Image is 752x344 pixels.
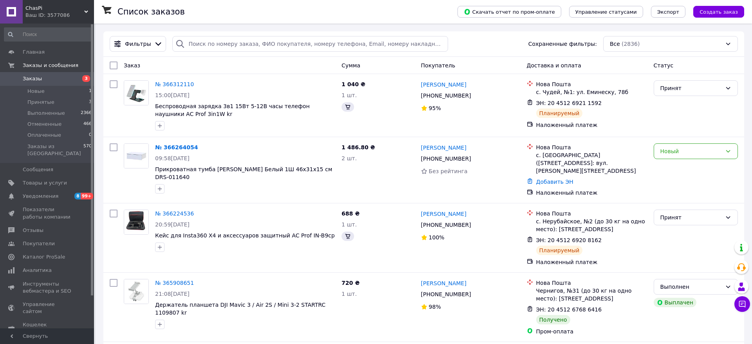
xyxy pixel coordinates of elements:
[536,179,573,185] a: Добавить ЭН
[536,258,647,266] div: Наложенный платеж
[82,75,90,82] span: 3
[610,40,620,48] span: Все
[429,168,468,174] span: Без рейтинга
[89,99,92,106] span: 3
[27,143,83,157] span: Заказы из [GEOGRAPHIC_DATA]
[421,92,471,99] span: [PHONE_NUMBER]
[155,92,190,98] span: 15:00[DATE]
[464,8,555,15] span: Скачать отчет по пром-оплате
[342,221,357,228] span: 1 шт.
[342,280,360,286] span: 720 ₴
[155,144,198,150] a: № 366264054
[536,217,647,233] div: с. Нерубайское, №2 (до 30 кг на одно место): [STREET_ADDRESS]
[536,100,602,106] span: ЭН: 20 4512 6921 1592
[536,80,647,88] div: Нова Пошта
[700,9,738,15] span: Создать заказ
[27,88,45,95] span: Новые
[528,40,597,48] span: Сохраненные фильтры:
[23,240,55,247] span: Покупатели
[536,143,647,151] div: Нова Пошта
[536,210,647,217] div: Нова Пошта
[622,41,640,47] span: (2836)
[685,8,744,14] a: Создать заказ
[124,62,140,69] span: Заказ
[155,291,190,297] span: 21:08[DATE]
[23,267,52,274] span: Аналитика
[155,210,194,217] a: № 366224536
[421,62,456,69] span: Покупатель
[429,304,441,310] span: 98%
[25,5,84,12] span: ChasPi
[27,132,61,139] span: Оплаченные
[89,132,92,139] span: 0
[23,253,65,261] span: Каталог ProSale
[23,193,58,200] span: Уведомления
[83,143,92,157] span: 570
[25,12,94,19] div: Ваш ID: 3577086
[124,279,148,304] img: Фото товару
[27,99,54,106] span: Принятые
[575,9,637,15] span: Управление статусами
[124,210,148,234] img: Фото товару
[23,179,67,186] span: Товары и услуги
[421,156,471,162] span: [PHONE_NUMBER]
[651,6,685,18] button: Экспорт
[536,315,570,324] div: Получено
[536,246,583,255] div: Планируемый
[421,81,466,89] a: [PERSON_NAME]
[536,306,602,313] span: ЭН: 20 4512 6768 6416
[23,301,72,315] span: Управление сайтом
[172,36,448,52] input: Поиск по номеру заказа, ФИО покупателя, номеру телефона, Email, номеру накладной
[536,279,647,287] div: Нова Пошта
[23,227,43,234] span: Отзывы
[74,193,81,199] span: 8
[124,80,149,105] a: Фото товару
[342,62,360,69] span: Сумма
[124,143,149,168] a: Фото товару
[342,81,365,87] span: 1 040 ₴
[536,189,647,197] div: Наложенный платеж
[693,6,744,18] button: Создать заказ
[155,155,190,161] span: 09:58[DATE]
[342,92,357,98] span: 1 шт.
[155,103,310,117] a: Беспроводная зарядка 3в1 15Вт 5-12В часы телефон наушники AC Prof 3in1W kr
[660,213,722,222] div: Принят
[342,210,360,217] span: 688 ₴
[155,166,332,180] a: Прикроватная тумба [PERSON_NAME] Белый 1Ш 46х31х15 см DRS-011640
[660,147,722,156] div: Новый
[660,282,722,291] div: Выполнен
[569,6,643,18] button: Управление статусами
[536,121,647,129] div: Наложенный платеж
[4,27,92,42] input: Поиск
[654,62,674,69] span: Статус
[83,121,92,128] span: 466
[421,279,466,287] a: [PERSON_NAME]
[27,121,61,128] span: Отмененные
[421,291,471,297] span: [PHONE_NUMBER]
[429,234,445,241] span: 100%
[421,222,471,228] span: [PHONE_NUMBER]
[89,88,92,95] span: 1
[81,193,94,199] span: 99+
[155,302,325,316] a: Держатель планшета DJI Mavic 3 / Air 2S / Mini 3-2 STARTRC 1109807 kr
[657,9,679,15] span: Экспорт
[23,321,72,335] span: Кошелек компании
[660,84,722,92] div: Принят
[536,237,602,243] span: ЭН: 20 4512 6920 8162
[536,88,647,96] div: с. Чудей, №1: ул. Еминеску, 78б
[124,81,148,105] img: Фото товару
[125,40,151,48] span: Фильтры
[421,144,466,152] a: [PERSON_NAME]
[342,155,357,161] span: 2 шт.
[536,328,647,335] div: Пром-оплата
[421,210,466,218] a: [PERSON_NAME]
[155,232,335,239] a: Кейс для Insta360 X4 и аксессуаров защитный AC Prof IN-B9cp
[155,221,190,228] span: 20:59[DATE]
[23,75,42,82] span: Заказы
[124,279,149,304] a: Фото товару
[155,280,194,286] a: № 365908651
[27,110,65,117] span: Выполненные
